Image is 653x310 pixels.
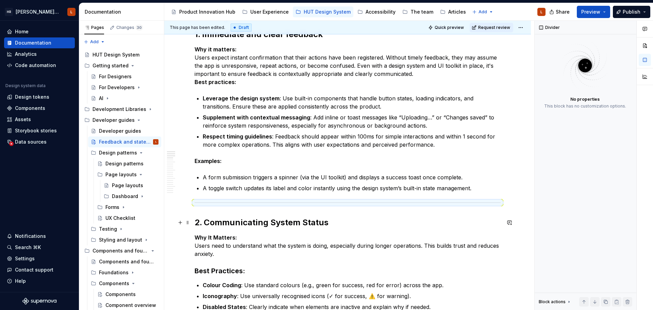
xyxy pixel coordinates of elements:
a: Design patterns [95,158,161,169]
div: Development Libraries [82,104,161,115]
div: Documentation [15,39,51,46]
div: Developer guides [99,128,141,134]
div: Design patterns [99,149,137,156]
span: Share [556,9,570,15]
div: Developer guides [93,117,135,124]
p: : Use standard colours (e.g., green for success, red for error) across the app. [203,281,501,289]
strong: Examples: [195,158,222,164]
div: Components and foundations [99,258,155,265]
a: Articles [437,6,469,17]
div: Components and foundations [82,245,161,256]
svg: Supernova Logo [22,298,56,305]
div: Foundations [99,269,129,276]
div: Settings [15,255,35,262]
div: Forms [105,204,119,211]
div: [PERSON_NAME] UI Toolkit (HUT) [16,9,59,15]
strong: Colour Coding [203,282,241,289]
a: Home [4,26,75,37]
strong: Iconography [203,293,237,299]
div: Design patterns [88,147,161,158]
div: Testing [99,226,117,232]
a: Analytics [4,49,75,60]
div: Components and foundations [93,247,149,254]
div: Dashboard [101,191,161,202]
div: L [70,9,72,15]
div: Notifications [15,233,46,240]
div: Components [99,280,129,287]
a: Components [95,289,161,300]
a: User Experience [239,6,291,17]
button: HR[PERSON_NAME] UI Toolkit (HUT)L [1,4,78,19]
p: A toggle switch updates its label and color instantly using the design system’s built-in state ma... [203,184,501,192]
div: Pages [84,25,104,30]
div: The team [411,9,433,15]
span: Publish [623,9,640,15]
span: Add [479,9,487,15]
a: Page layouts [101,180,161,191]
strong: Why It Matters: [195,234,237,241]
span: Add [90,39,99,45]
h3: Best Practices: [195,266,501,276]
div: Component overview [105,302,156,309]
div: Feedback and state changes [99,138,152,145]
div: Design patterns [105,160,144,167]
strong: Supplement with contextual messaging [203,114,310,121]
a: Storybook stories [4,125,75,136]
button: Preview [577,6,610,18]
p: Users need to understand what the system is doing, especially during longer operations. This buil... [195,233,501,258]
button: Notifications [4,231,75,242]
div: Assets [15,116,31,123]
div: Analytics [15,51,37,58]
div: UX Checklist [105,215,135,222]
div: Foundations [88,267,161,278]
button: Search ⌘K [4,242,75,253]
div: Developer guides [82,115,161,126]
div: Accessibility [366,9,396,15]
span: Request review [478,25,510,30]
div: Getting started [82,60,161,71]
a: Product Innovation Hub [168,6,238,17]
div: HUT Design System [93,51,139,58]
div: Design system data [5,83,46,88]
strong: 2. Communicating System Status [195,217,329,227]
button: Publish [613,6,650,18]
a: The team [400,6,436,17]
strong: Why it matters: [195,46,237,53]
div: L [540,9,542,15]
div: For Designers [99,73,132,80]
div: This block has no customization options. [544,103,626,109]
div: Block actions [539,297,572,307]
p: : Feedback should appear within 100ms for simple interactions and within 1 second for more comple... [203,132,501,149]
div: Draft [231,23,252,32]
div: AI [99,95,103,102]
a: Design tokens [4,92,75,102]
div: Contact support [15,266,53,273]
a: For Designers [88,71,161,82]
a: UX Checklist [95,213,161,224]
a: Data sources [4,136,75,147]
a: Assets [4,114,75,125]
div: Articles [448,9,466,15]
div: Help [15,278,26,284]
a: Components and foundations [88,256,161,267]
span: 30 [136,25,143,30]
p: : Use universally recognised icons (✓ for success, ⚠️ for warning). [203,292,501,300]
span: Preview [581,9,600,15]
button: Help [4,276,75,287]
div: Home [15,28,29,35]
a: AI [88,93,161,104]
a: Accessibility [355,6,398,17]
p: A form submission triggers a spinner (via the UI toolkit) and displays a success toast once compl... [203,173,501,181]
div: Page layouts [95,169,161,180]
a: Feedback and state changesL [88,136,161,147]
div: Changes [116,25,143,30]
div: Styling and layout [88,234,161,245]
a: Settings [4,253,75,264]
a: HUT Design System [293,6,353,17]
div: Styling and layout [99,236,142,243]
div: Components [15,105,45,112]
div: Page tree [168,5,469,19]
div: Development Libraries [93,106,146,113]
button: Quick preview [426,23,467,32]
